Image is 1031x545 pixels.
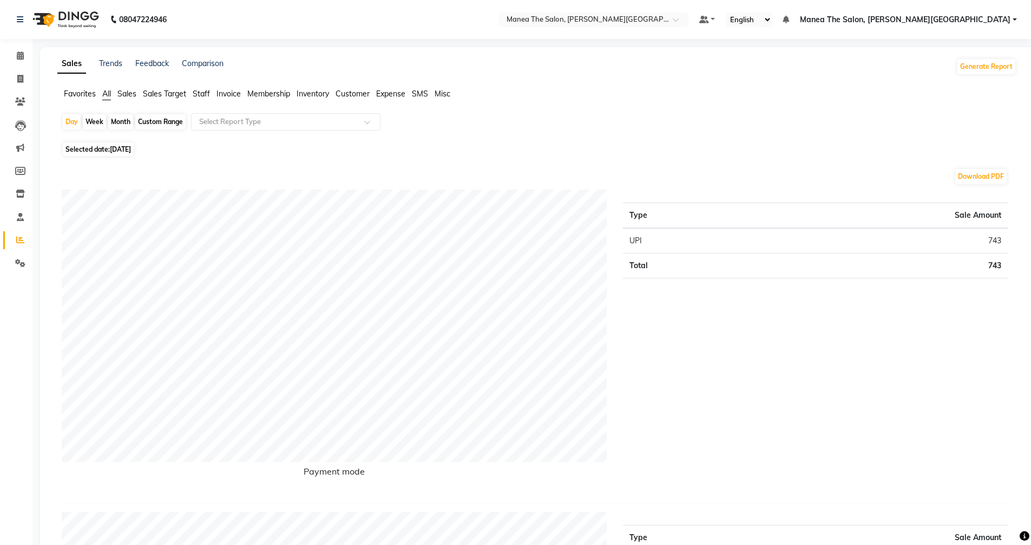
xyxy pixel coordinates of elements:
[108,114,133,129] div: Month
[102,89,111,99] span: All
[135,59,169,68] a: Feedback
[623,228,756,254] td: UPI
[435,89,450,99] span: Misc
[182,59,224,68] a: Comparison
[28,4,102,35] img: logo
[117,89,136,99] span: Sales
[800,14,1010,25] span: Manea The Salon, [PERSON_NAME][GEOGRAPHIC_DATA]
[119,4,167,35] b: 08047224946
[756,254,1008,278] td: 743
[623,254,756,278] td: Total
[99,59,122,68] a: Trends
[62,466,607,481] h6: Payment mode
[63,114,81,129] div: Day
[83,114,106,129] div: Week
[376,89,405,99] span: Expense
[64,89,96,99] span: Favorites
[623,203,756,229] th: Type
[297,89,329,99] span: Inventory
[135,114,186,129] div: Custom Range
[57,54,86,74] a: Sales
[957,59,1015,74] button: Generate Report
[63,142,134,156] span: Selected date:
[955,169,1007,184] button: Download PDF
[247,89,290,99] span: Membership
[216,89,241,99] span: Invoice
[336,89,370,99] span: Customer
[756,203,1008,229] th: Sale Amount
[193,89,210,99] span: Staff
[412,89,428,99] span: SMS
[110,145,131,153] span: [DATE]
[143,89,186,99] span: Sales Target
[756,228,1008,254] td: 743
